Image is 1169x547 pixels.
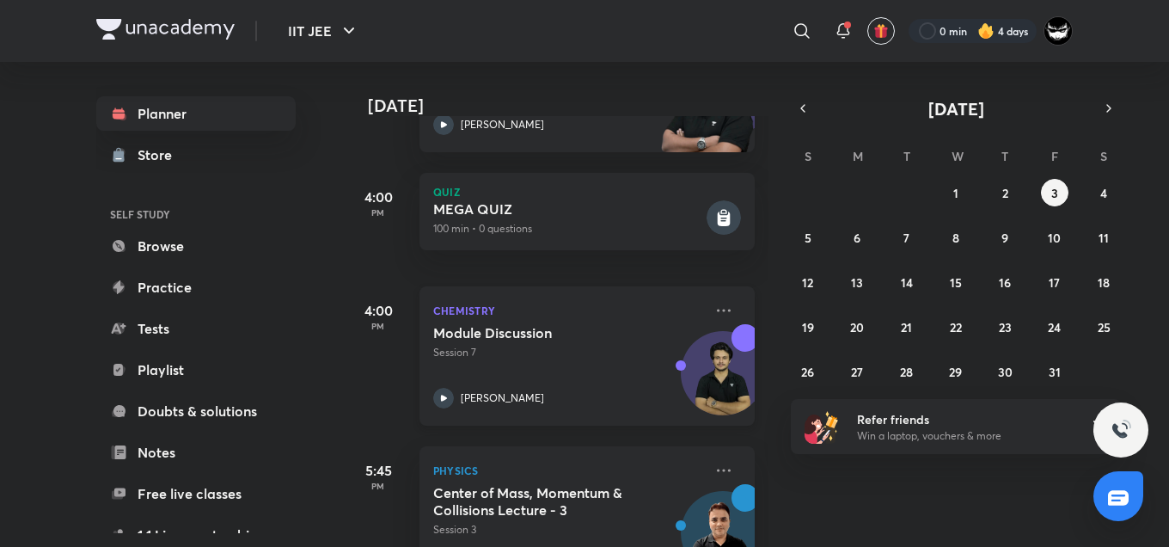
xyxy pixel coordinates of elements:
[1002,185,1008,201] abbr: October 2, 2025
[1098,274,1110,291] abbr: October 18, 2025
[96,476,296,511] a: Free live classes
[991,313,1019,341] button: October 23, 2025
[802,319,814,335] abbr: October 19, 2025
[96,229,296,263] a: Browse
[1051,148,1058,164] abbr: Friday
[991,179,1019,206] button: October 2, 2025
[1051,185,1058,201] abbr: October 3, 2025
[854,230,860,246] abbr: October 6, 2025
[1041,179,1068,206] button: October 3, 2025
[802,274,813,291] abbr: October 12, 2025
[901,319,912,335] abbr: October 21, 2025
[991,268,1019,296] button: October 16, 2025
[851,364,863,380] abbr: October 27, 2025
[903,148,910,164] abbr: Tuesday
[1044,16,1073,46] img: ARSH Khan
[853,148,863,164] abbr: Monday
[794,224,822,251] button: October 5, 2025
[850,319,864,335] abbr: October 20, 2025
[96,96,296,131] a: Planner
[950,274,962,291] abbr: October 15, 2025
[344,207,413,218] p: PM
[857,410,1068,428] h6: Refer friends
[851,274,863,291] abbr: October 13, 2025
[1041,358,1068,385] button: October 31, 2025
[893,313,921,341] button: October 21, 2025
[278,14,370,48] button: IIT JEE
[873,23,889,39] img: avatar
[461,390,544,406] p: [PERSON_NAME]
[96,435,296,470] a: Notes
[96,19,235,40] img: Company Logo
[942,358,970,385] button: October 29, 2025
[794,313,822,341] button: October 19, 2025
[1041,268,1068,296] button: October 17, 2025
[1098,319,1111,335] abbr: October 25, 2025
[433,460,703,481] p: Physics
[344,300,413,321] h5: 4:00
[949,364,962,380] abbr: October 29, 2025
[843,268,871,296] button: October 13, 2025
[1041,224,1068,251] button: October 10, 2025
[1090,224,1117,251] button: October 11, 2025
[433,200,703,218] h5: MEGA QUIZ
[1090,268,1117,296] button: October 18, 2025
[344,321,413,331] p: PM
[433,484,647,519] h5: Center of Mass, Momentum & Collisions Lecture - 3
[96,394,296,428] a: Doubts & solutions
[1048,319,1061,335] abbr: October 24, 2025
[901,274,913,291] abbr: October 14, 2025
[794,268,822,296] button: October 12, 2025
[1048,230,1061,246] abbr: October 10, 2025
[903,230,909,246] abbr: October 7, 2025
[96,311,296,346] a: Tests
[96,138,296,172] a: Store
[942,179,970,206] button: October 1, 2025
[867,17,895,45] button: avatar
[857,428,1068,444] p: Win a laptop, vouchers & more
[794,358,822,385] button: October 26, 2025
[1049,274,1060,291] abbr: October 17, 2025
[1100,185,1107,201] abbr: October 4, 2025
[805,409,839,444] img: referral
[1001,230,1008,246] abbr: October 9, 2025
[1090,313,1117,341] button: October 25, 2025
[344,481,413,491] p: PM
[682,341,764,423] img: Avatar
[368,95,772,116] h4: [DATE]
[991,358,1019,385] button: October 30, 2025
[942,224,970,251] button: October 8, 2025
[843,313,871,341] button: October 20, 2025
[96,19,235,44] a: Company Logo
[433,221,703,237] p: 100 min • 0 questions
[1001,148,1008,164] abbr: Thursday
[952,148,964,164] abbr: Wednesday
[928,97,984,120] span: [DATE]
[1049,364,1061,380] abbr: October 31, 2025
[942,268,970,296] button: October 15, 2025
[1090,179,1117,206] button: October 4, 2025
[843,224,871,251] button: October 6, 2025
[893,268,921,296] button: October 14, 2025
[843,358,871,385] button: October 27, 2025
[953,185,958,201] abbr: October 1, 2025
[433,324,647,341] h5: Module Discussion
[433,522,703,538] p: Session 3
[805,148,811,164] abbr: Sunday
[433,187,741,197] p: Quiz
[952,230,959,246] abbr: October 8, 2025
[998,364,1013,380] abbr: October 30, 2025
[96,200,296,229] h6: SELF STUDY
[893,224,921,251] button: October 7, 2025
[96,353,296,387] a: Playlist
[344,187,413,207] h5: 4:00
[461,117,544,132] p: [PERSON_NAME]
[950,319,962,335] abbr: October 22, 2025
[1100,148,1107,164] abbr: Saturday
[999,274,1011,291] abbr: October 16, 2025
[893,358,921,385] button: October 28, 2025
[900,364,913,380] abbr: October 28, 2025
[1111,420,1131,440] img: ttu
[801,364,814,380] abbr: October 26, 2025
[344,460,413,481] h5: 5:45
